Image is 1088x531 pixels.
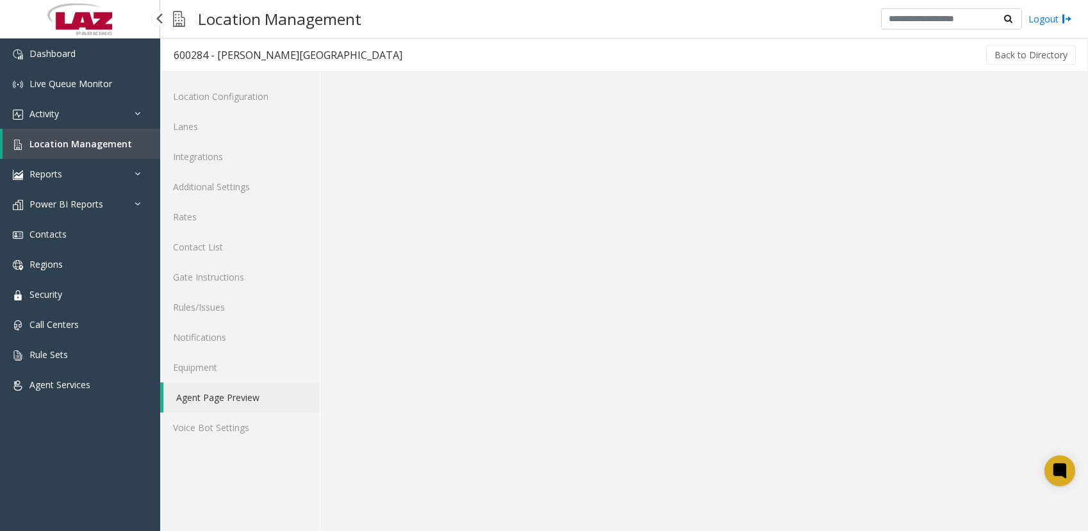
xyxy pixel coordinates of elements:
[13,320,23,331] img: 'icon'
[160,232,320,262] a: Contact List
[29,198,103,210] span: Power BI Reports
[160,322,320,352] a: Notifications
[13,200,23,210] img: 'icon'
[29,288,62,300] span: Security
[160,292,320,322] a: Rules/Issues
[29,258,63,270] span: Regions
[13,260,23,270] img: 'icon'
[13,170,23,180] img: 'icon'
[13,350,23,361] img: 'icon'
[1028,12,1072,26] a: Logout
[29,348,68,361] span: Rule Sets
[29,47,76,60] span: Dashboard
[192,3,368,35] h3: Location Management
[29,78,112,90] span: Live Queue Monitor
[29,108,59,120] span: Activity
[160,352,320,382] a: Equipment
[13,110,23,120] img: 'icon'
[13,140,23,150] img: 'icon'
[29,379,90,391] span: Agent Services
[160,202,320,232] a: Rates
[29,138,132,150] span: Location Management
[29,228,67,240] span: Contacts
[160,172,320,202] a: Additional Settings
[160,111,320,142] a: Lanes
[29,318,79,331] span: Call Centers
[13,230,23,240] img: 'icon'
[13,79,23,90] img: 'icon'
[29,168,62,180] span: Reports
[160,142,320,172] a: Integrations
[986,45,1076,65] button: Back to Directory
[174,47,402,63] div: 600284 - [PERSON_NAME][GEOGRAPHIC_DATA]
[1062,12,1072,26] img: logout
[13,49,23,60] img: 'icon'
[163,382,320,413] a: Agent Page Preview
[13,380,23,391] img: 'icon'
[160,81,320,111] a: Location Configuration
[173,3,185,35] img: pageIcon
[13,290,23,300] img: 'icon'
[3,129,160,159] a: Location Management
[160,413,320,443] a: Voice Bot Settings
[160,262,320,292] a: Gate Instructions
